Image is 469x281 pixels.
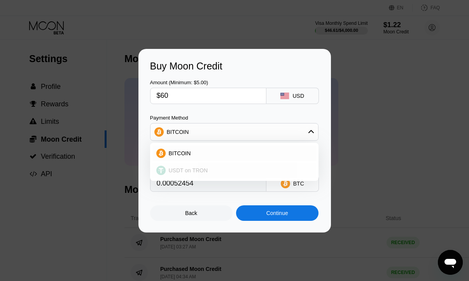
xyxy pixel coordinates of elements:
[152,146,316,161] div: BITCOIN
[293,180,304,187] div: BTC
[152,163,316,178] div: USDT on TRON
[169,167,208,173] span: USDT on TRON
[157,88,260,104] input: $0.00
[167,129,189,135] div: BITCOIN
[438,250,463,275] iframe: Button to launch messaging window
[185,210,197,216] div: Back
[150,61,319,72] div: Buy Moon Credit
[236,205,318,221] div: Continue
[150,124,318,140] div: BITCOIN
[150,80,266,85] div: Amount (Minimum: $5.00)
[169,150,191,156] span: BITCOIN
[150,115,318,121] div: Payment Method
[266,210,288,216] div: Continue
[150,205,233,221] div: Back
[292,93,304,99] div: USD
